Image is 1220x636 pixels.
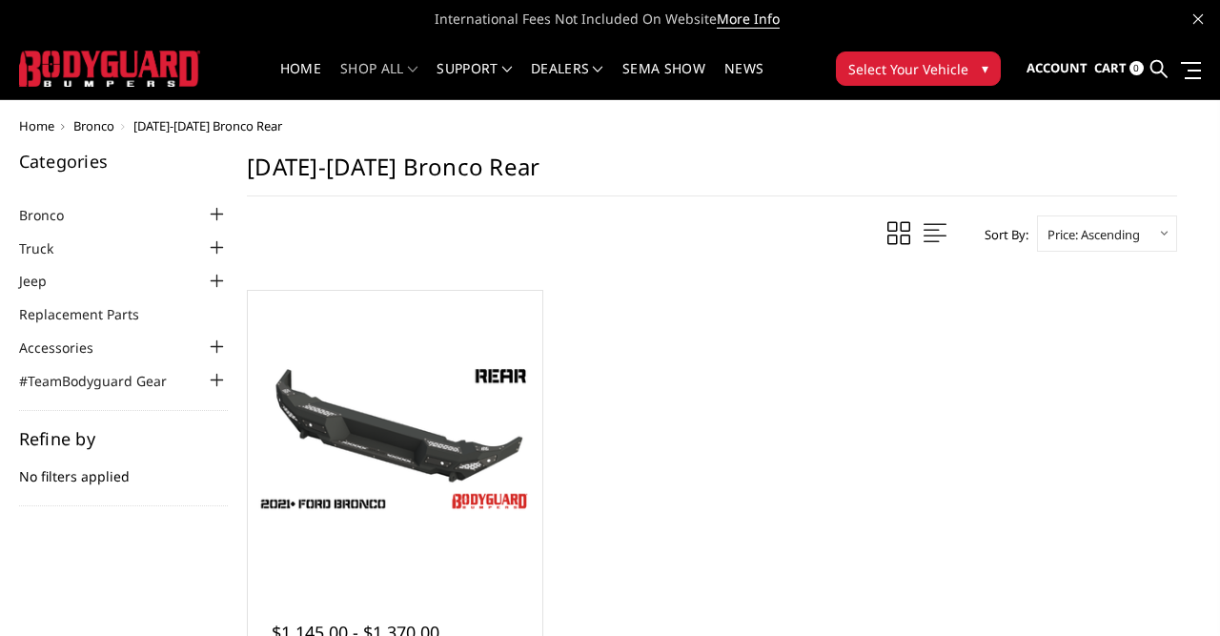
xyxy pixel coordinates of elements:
[19,371,191,391] a: #TeamBodyguard Gear
[19,153,229,170] h5: Categories
[19,304,163,324] a: Replacement Parts
[133,117,282,134] span: [DATE]-[DATE] Bronco Rear
[1027,43,1088,94] a: Account
[19,117,54,134] a: Home
[717,10,780,29] a: More Info
[1094,43,1144,94] a: Cart 0
[531,62,603,99] a: Dealers
[253,296,538,581] a: Bronco Rear Shown with optional bolt-on end caps
[974,220,1028,249] label: Sort By:
[1129,61,1144,75] span: 0
[19,205,88,225] a: Bronco
[280,62,321,99] a: Home
[724,62,763,99] a: News
[848,59,968,79] span: Select Your Vehicle
[19,238,77,258] a: Truck
[836,51,1001,86] button: Select Your Vehicle
[982,58,988,78] span: ▾
[247,153,1177,196] h1: [DATE]-[DATE] Bronco Rear
[19,51,200,86] img: BODYGUARD BUMPERS
[19,338,117,358] a: Accessories
[1094,59,1127,76] span: Cart
[19,430,229,447] h5: Refine by
[19,430,229,506] div: No filters applied
[437,62,512,99] a: Support
[73,117,114,134] a: Bronco
[19,271,71,291] a: Jeep
[622,62,705,99] a: SEMA Show
[340,62,417,99] a: shop all
[1027,59,1088,76] span: Account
